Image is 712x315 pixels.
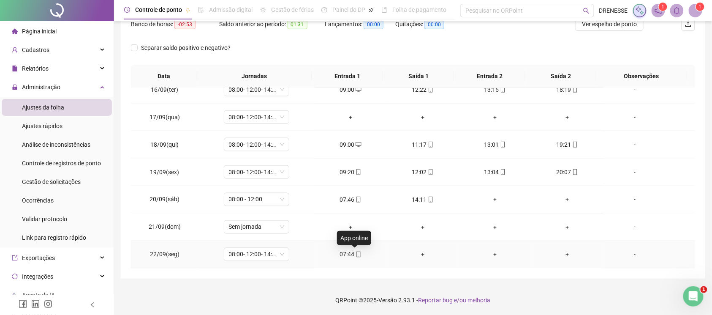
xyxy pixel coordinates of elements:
[610,222,660,232] div: -
[321,250,380,259] div: 07:44
[355,142,361,148] span: desktop
[22,273,53,280] span: Integrações
[22,255,55,261] span: Exportações
[596,65,687,88] th: Observações
[466,250,524,259] div: +
[321,167,380,177] div: 09:20
[22,216,67,222] span: Validar protocolo
[31,300,40,308] span: linkedin
[151,86,178,93] span: 16/09(ter)
[22,104,64,111] span: Ajustes da folha
[321,112,380,122] div: +
[538,85,597,94] div: 18:19
[22,197,54,204] span: Ocorrências
[701,286,707,293] span: 1
[150,251,179,258] span: 22/09(seg)
[22,47,49,53] span: Cadastros
[114,285,712,315] footer: QRPoint © 2025 - 2.93.1 -
[321,222,380,232] div: +
[332,6,365,13] span: Painel do DP
[229,193,284,206] span: 08:00 - 12:00
[364,20,383,29] span: 00:00
[312,65,383,88] th: Entrada 1
[22,292,55,299] span: Agente de IA
[325,19,395,29] div: Lançamentos:
[381,7,387,13] span: book
[394,222,452,232] div: +
[149,224,181,230] span: 21/09(dom)
[659,3,667,11] sup: 1
[149,196,179,203] span: 20/09(sáb)
[321,195,380,204] div: 07:46
[655,7,662,14] span: notification
[466,140,524,149] div: 13:01
[454,65,525,88] th: Entrada 2
[355,197,361,203] span: mobile
[466,167,524,177] div: 13:04
[499,87,506,93] span: mobile
[427,142,434,148] span: mobile
[229,248,284,261] span: 08:00- 12:00- 14:00- 18:00
[209,6,253,13] span: Admissão digital
[124,7,130,13] span: clock-circle
[394,250,452,259] div: +
[22,84,60,90] span: Administração
[571,87,578,93] span: mobile
[12,66,18,71] span: file
[610,85,660,94] div: -
[394,85,452,94] div: 12:22
[466,112,524,122] div: +
[229,221,284,233] span: Sem jornada
[22,28,57,35] span: Página inicial
[22,65,49,72] span: Relatórios
[369,8,374,13] span: pushpin
[197,65,312,88] th: Jornadas
[419,297,491,304] span: Reportar bug e/ou melhoria
[150,141,179,148] span: 18/09(qui)
[395,19,466,29] div: Quitações:
[131,65,197,88] th: Data
[22,178,81,185] span: Gestão de solicitações
[321,85,380,94] div: 09:00
[22,141,90,148] span: Análise de inconsistências
[424,20,444,29] span: 00:00
[427,169,434,175] span: mobile
[131,19,219,29] div: Banco de horas:
[683,286,704,307] iframe: Intercom live chat
[525,65,597,88] th: Saída 2
[394,195,452,204] div: 14:11
[219,19,325,29] div: Saldo anterior ao período:
[394,167,452,177] div: 12:02
[185,8,190,13] span: pushpin
[321,140,380,149] div: 09:00
[538,167,597,177] div: 20:07
[135,6,182,13] span: Controle de ponto
[698,4,701,10] span: 1
[499,169,506,175] span: mobile
[355,169,361,175] span: mobile
[174,20,196,29] span: -02:53
[661,4,664,10] span: 1
[19,300,27,308] span: facebook
[499,142,506,148] span: mobile
[44,300,52,308] span: instagram
[603,71,680,81] span: Observações
[150,169,179,175] span: 19/09(sex)
[538,250,597,259] div: +
[12,274,18,279] span: sync
[12,84,18,90] span: lock
[610,250,660,259] div: -
[394,112,452,122] div: +
[538,140,597,149] div: 19:21
[635,6,644,15] img: sparkle-icon.fc2bf0ac1784a2077858766a79e2daf3.svg
[571,169,578,175] span: mobile
[583,8,590,14] span: search
[685,21,692,27] span: upload
[288,20,307,29] span: 01:31
[610,167,660,177] div: -
[538,222,597,232] div: +
[321,7,327,13] span: dashboard
[355,252,361,257] span: mobile
[466,195,524,204] div: +
[610,112,660,122] div: -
